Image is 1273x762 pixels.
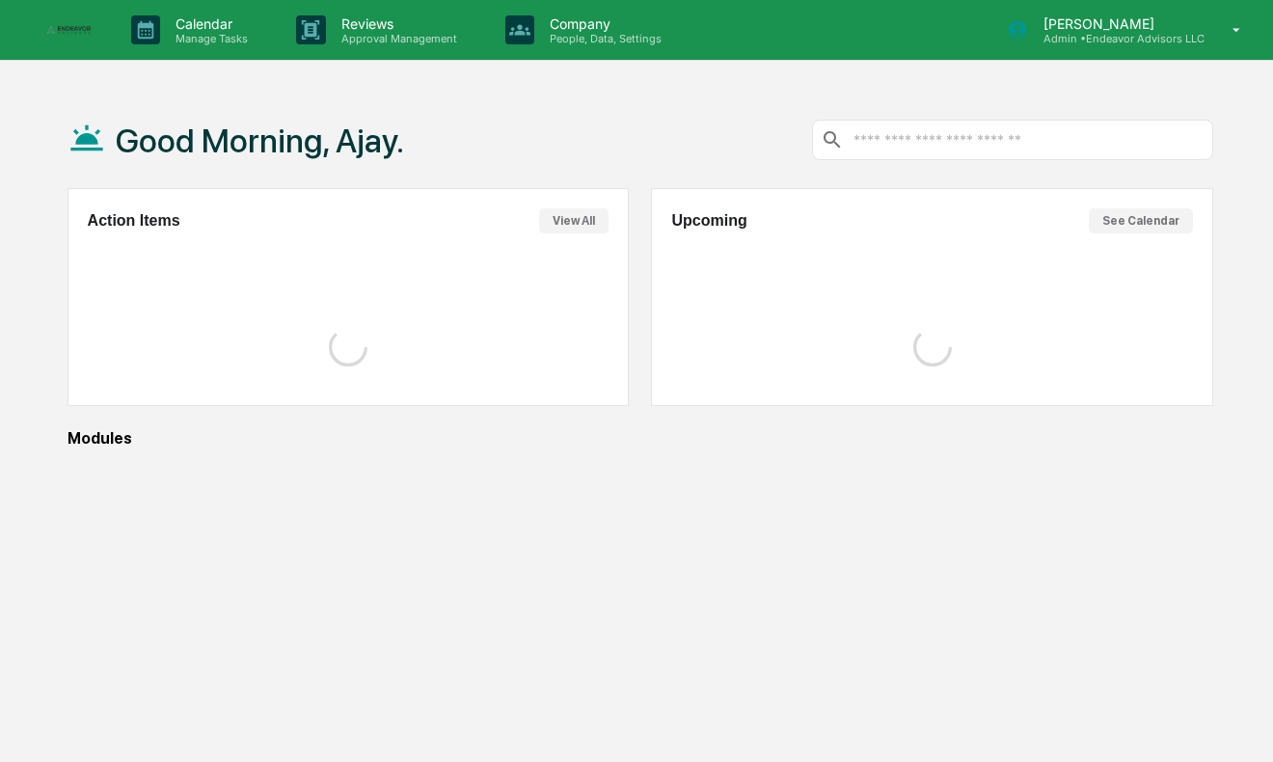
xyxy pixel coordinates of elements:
[534,15,671,32] p: Company
[88,212,180,230] h2: Action Items
[1089,208,1193,233] button: See Calendar
[534,32,671,45] p: People, Data, Settings
[160,32,257,45] p: Manage Tasks
[326,15,467,32] p: Reviews
[160,15,257,32] p: Calendar
[671,212,746,230] h2: Upcoming
[1028,32,1205,45] p: Admin • Endeavor Advisors LLC
[1028,15,1205,32] p: [PERSON_NAME]
[68,429,1213,448] div: Modules
[326,32,467,45] p: Approval Management
[539,208,609,233] button: View All
[46,25,93,34] img: logo
[116,122,404,160] h1: Good Morning, Ajay.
